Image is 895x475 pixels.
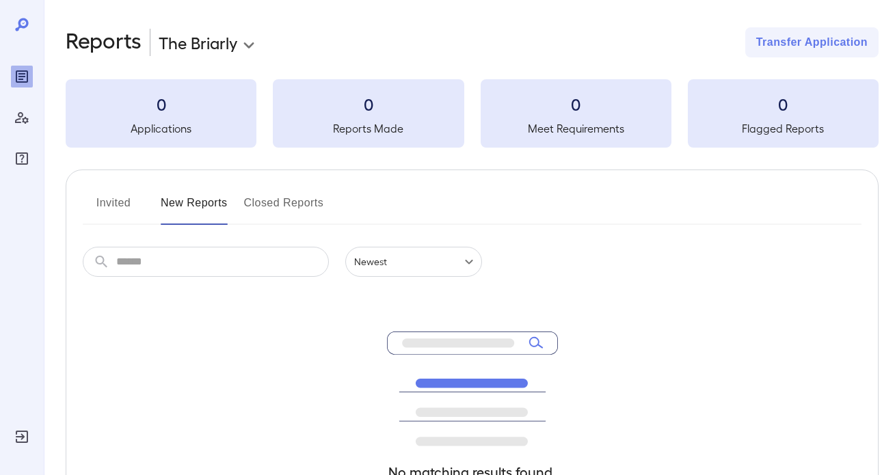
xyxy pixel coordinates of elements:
button: Transfer Application [745,27,879,57]
h5: Flagged Reports [688,120,879,137]
h3: 0 [481,93,671,115]
h5: Meet Requirements [481,120,671,137]
h3: 0 [66,93,256,115]
div: FAQ [11,148,33,169]
div: Manage Users [11,107,33,128]
div: Reports [11,66,33,87]
h5: Reports Made [273,120,464,137]
div: Log Out [11,426,33,448]
button: Invited [83,192,144,225]
p: The Briarly [159,31,237,53]
button: Closed Reports [244,192,324,225]
button: New Reports [161,192,228,225]
h3: 0 [273,93,464,115]
h3: 0 [688,93,879,115]
summary: 0Applications0Reports Made0Meet Requirements0Flagged Reports [66,79,879,148]
div: Newest [345,247,482,277]
h5: Applications [66,120,256,137]
h2: Reports [66,27,142,57]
